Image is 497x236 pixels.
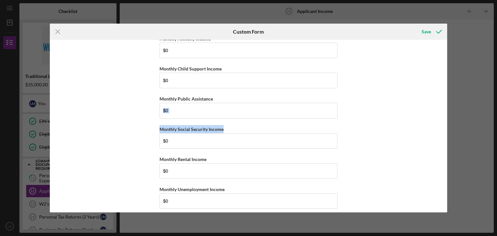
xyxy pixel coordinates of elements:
[233,29,264,35] h6: Custom Form
[415,25,447,38] button: Save
[422,25,431,38] div: Save
[160,96,213,102] label: Monthly Public Assistance
[160,187,225,192] label: Monthly Unemployment Income
[160,156,206,162] label: Monthly Rental Income
[160,66,222,71] label: Monthly Child Support Income
[160,126,224,132] label: Monthly Social Security Income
